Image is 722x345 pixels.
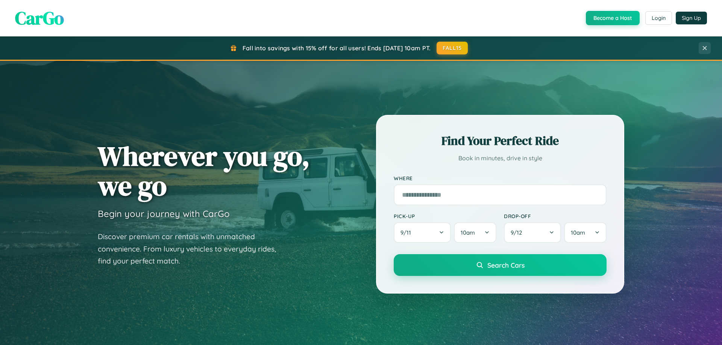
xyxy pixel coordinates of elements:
[394,175,607,181] label: Where
[454,222,496,243] button: 10am
[98,231,286,267] p: Discover premium car rentals with unmatched convenience. From luxury vehicles to everyday rides, ...
[564,222,607,243] button: 10am
[394,133,607,149] h2: Find Your Perfect Ride
[15,6,64,30] span: CarGo
[400,229,415,236] span: 9 / 11
[504,213,607,219] label: Drop-off
[461,229,475,236] span: 10am
[98,141,310,200] h1: Wherever you go, we go
[394,222,451,243] button: 9/11
[243,44,431,52] span: Fall into savings with 15% off for all users! Ends [DATE] 10am PT.
[676,12,707,24] button: Sign Up
[487,261,525,269] span: Search Cars
[511,229,526,236] span: 9 / 12
[98,208,230,219] h3: Begin your journey with CarGo
[571,229,585,236] span: 10am
[394,153,607,164] p: Book in minutes, drive in style
[394,213,496,219] label: Pick-up
[394,254,607,276] button: Search Cars
[586,11,640,25] button: Become a Host
[504,222,561,243] button: 9/12
[437,42,468,54] button: FALL15
[645,11,672,25] button: Login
